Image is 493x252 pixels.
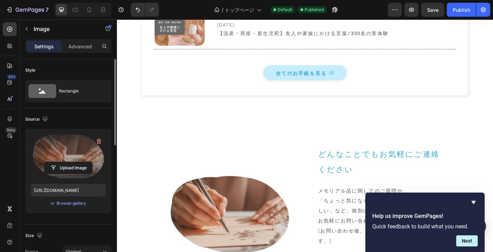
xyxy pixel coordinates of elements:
[31,184,106,196] input: https://example.com/image.jpg
[427,7,439,13] span: Save
[372,198,478,246] div: Help us improve GemPages!
[44,162,93,174] button: Upload Image
[456,235,478,246] button: Next question
[223,184,360,250] p: メモリアル品に関してのご質問や、 「ちょっと気になることがある」「話を聞いてほしい」など、個別のご相談もお受けしています。お気軽にお問い合わせください。 (お問い合わせ後、24時間以内に返信いた...
[469,198,478,206] button: Hide survey
[56,200,86,207] button: Browse gallery
[372,223,478,230] p: Quick feedback to build what you need.
[34,25,93,33] p: Image
[3,3,52,17] button: 7
[372,212,478,220] h2: Help us improve GemPages!
[447,3,476,17] button: Publish
[7,74,17,80] div: 450
[111,1,301,10] div: [DATE]
[305,7,324,13] span: Published
[222,140,361,174] h2: どんなことでもお気軽にご連絡ください
[68,43,92,50] p: Advanced
[25,115,49,124] div: Source
[111,10,301,20] a: 【流産・死産・新生児死】友人や家族にかける言葉/300名の実体験
[162,51,254,67] a: 全てのお手紙を見る
[34,43,54,50] p: Settings
[45,6,49,14] p: 7
[25,231,44,241] div: Size
[117,19,493,252] iframe: Design area
[59,83,101,99] div: Rectangle
[5,127,17,133] div: Beta
[131,3,159,17] div: Undo/Redo
[453,6,470,14] div: Publish
[225,6,254,14] span: トップページ
[278,7,292,13] span: Default
[176,54,232,65] p: 全てのお手紙を見る
[421,3,444,17] button: Save
[57,200,86,206] div: Browse gallery
[222,6,223,14] span: /
[25,67,35,73] div: Style
[51,199,55,208] span: or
